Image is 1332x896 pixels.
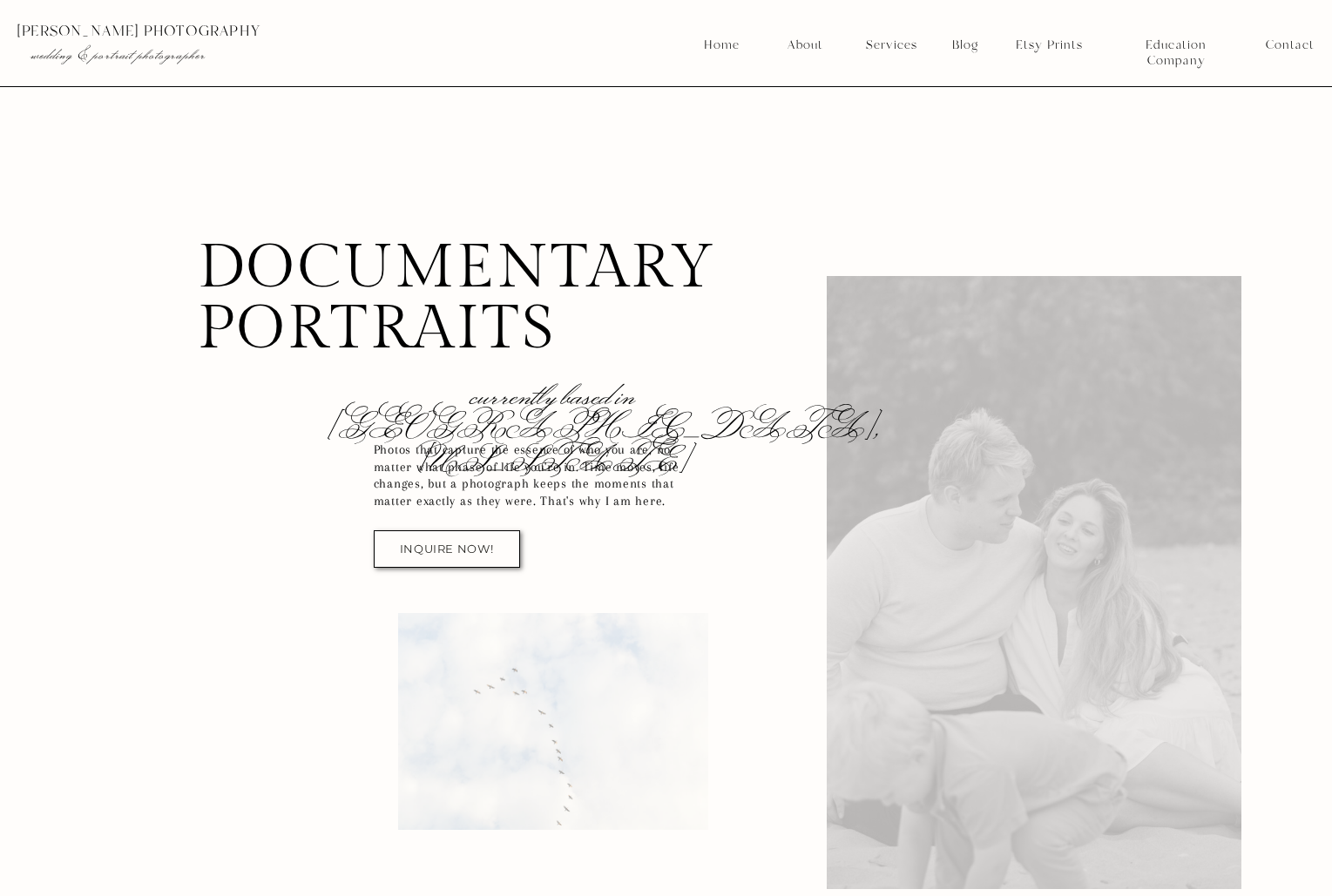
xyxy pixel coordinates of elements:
a: Blog [946,37,984,53]
p: wedding & portrait photographer [30,46,358,64]
a: About [782,37,827,53]
a: Education Company [1116,37,1236,53]
h2: Photos that capture the essence of who you are, no matter what phase of life you're in. Time move... [374,441,691,515]
a: Etsy Prints [1009,37,1089,53]
a: inquire now! [389,542,504,556]
a: Contact [1266,37,1314,53]
h2: currently based in [GEOGRAPHIC_DATA], [US_STATE] [326,378,781,421]
p: [PERSON_NAME] photography [17,24,394,39]
a: Home [703,37,740,53]
a: Services [859,37,923,53]
h1: documentary portraits [198,238,678,352]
